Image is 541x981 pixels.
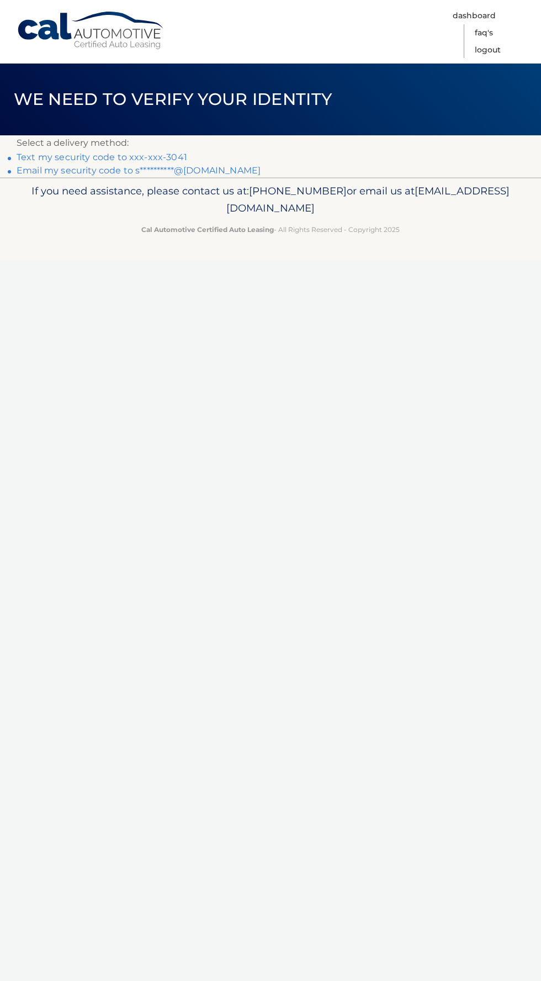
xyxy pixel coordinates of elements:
a: Cal Automotive [17,11,166,50]
a: Logout [475,41,501,59]
strong: Cal Automotive Certified Auto Leasing [141,225,274,234]
p: If you need assistance, please contact us at: or email us at [17,182,524,218]
p: Select a delivery method: [17,135,524,151]
a: FAQ's [475,24,493,41]
a: Text my security code to xxx-xxx-3041 [17,152,187,162]
span: [PHONE_NUMBER] [249,184,347,197]
p: - All Rights Reserved - Copyright 2025 [17,224,524,235]
a: Email my security code to s**********@[DOMAIN_NAME] [17,165,261,176]
span: We need to verify your identity [14,89,332,109]
a: Dashboard [453,7,496,24]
